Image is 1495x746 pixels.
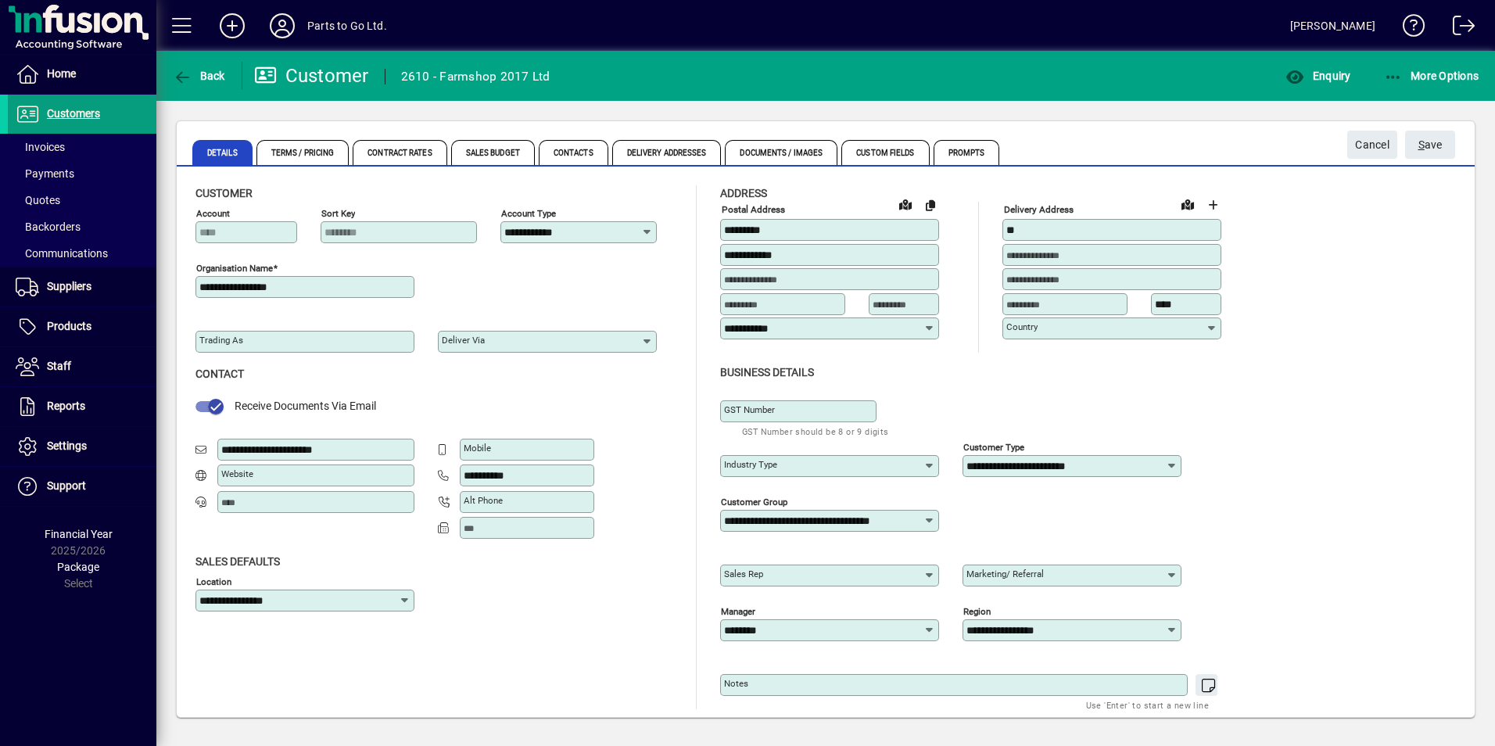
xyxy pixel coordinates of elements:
span: Communications [16,247,108,260]
button: Back [169,62,229,90]
mat-label: Account Type [501,208,556,219]
mat-label: Country [1006,321,1038,332]
span: Back [173,70,225,82]
span: Contact [195,368,244,380]
a: Knowledge Base [1391,3,1425,54]
span: Payments [16,167,74,180]
a: Payments [8,160,156,187]
app-page-header-button: Back [156,62,242,90]
button: Enquiry [1282,62,1354,90]
button: Choose address [1200,192,1225,217]
button: Copy to Delivery address [918,192,943,217]
mat-label: Organisation name [196,263,273,274]
button: Profile [257,12,307,40]
span: Financial Year [45,528,113,540]
a: Staff [8,347,156,386]
span: Support [47,479,86,492]
mat-label: Location [196,576,231,586]
span: Suppliers [47,280,91,292]
a: Invoices [8,134,156,160]
span: Enquiry [1285,70,1350,82]
span: Package [57,561,99,573]
span: Business details [720,366,814,378]
span: Details [192,140,253,165]
span: Home [47,67,76,80]
div: Customer [254,63,369,88]
mat-label: Manager [721,605,755,616]
a: Communications [8,240,156,267]
span: Sales Budget [451,140,535,165]
span: Receive Documents Via Email [235,400,376,412]
mat-hint: GST Number should be 8 or 9 digits [742,422,889,440]
mat-label: Alt Phone [464,495,503,506]
span: Address [720,187,767,199]
div: Parts to Go Ltd. [307,13,387,38]
mat-label: Marketing/ Referral [966,568,1044,579]
span: Quotes [16,194,60,206]
a: Support [8,467,156,506]
div: [PERSON_NAME] [1290,13,1375,38]
mat-label: Sort key [321,208,355,219]
span: Settings [47,439,87,452]
mat-hint: Use 'Enter' to start a new line [1086,696,1209,714]
mat-label: Sales rep [724,568,763,579]
span: S [1418,138,1425,151]
span: Terms / Pricing [256,140,350,165]
a: View on map [1175,192,1200,217]
a: View on map [893,192,918,217]
span: Customers [47,107,100,120]
a: Logout [1441,3,1475,54]
a: Home [8,55,156,94]
a: Products [8,307,156,346]
span: Delivery Addresses [612,140,722,165]
mat-label: Industry type [724,459,777,470]
mat-label: GST Number [724,404,775,415]
a: Backorders [8,213,156,240]
mat-label: Notes [724,678,748,689]
button: Save [1405,131,1455,159]
span: Contract Rates [353,140,446,165]
span: Products [47,320,91,332]
span: Invoices [16,141,65,153]
span: Documents / Images [725,140,837,165]
button: Cancel [1347,131,1397,159]
a: Reports [8,387,156,426]
mat-label: Customer type [963,441,1024,452]
a: Quotes [8,187,156,213]
mat-label: Trading as [199,335,243,346]
span: Contacts [539,140,608,165]
a: Suppliers [8,267,156,307]
mat-label: Deliver via [442,335,485,346]
span: Staff [47,360,71,372]
span: Prompts [934,140,1000,165]
span: ave [1418,132,1443,158]
mat-label: Website [221,468,253,479]
span: Sales defaults [195,555,280,568]
span: Cancel [1355,132,1389,158]
button: More Options [1380,62,1483,90]
span: Custom Fields [841,140,929,165]
mat-label: Customer group [721,496,787,507]
button: Add [207,12,257,40]
mat-label: Region [963,605,991,616]
span: Reports [47,400,85,412]
mat-label: Mobile [464,443,491,454]
span: Backorders [16,221,81,233]
div: 2610 - Farmshop 2017 Ltd [401,64,550,89]
a: Settings [8,427,156,466]
mat-label: Account [196,208,230,219]
span: More Options [1384,70,1479,82]
span: Customer [195,187,253,199]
